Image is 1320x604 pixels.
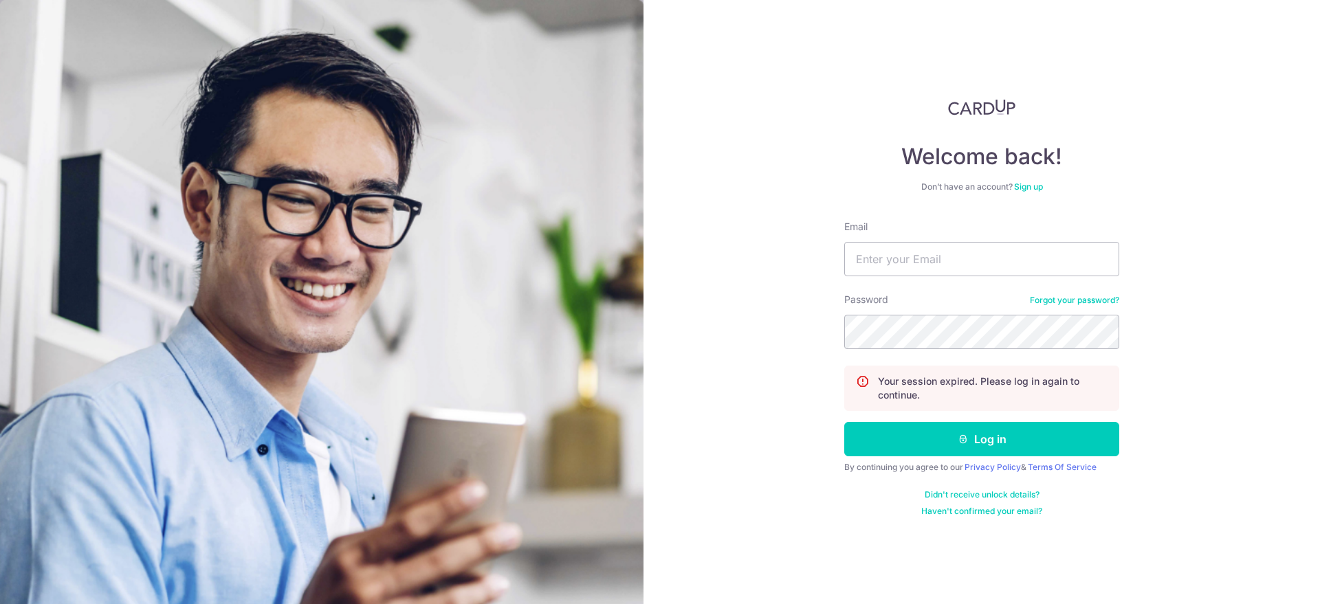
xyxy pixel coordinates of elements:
button: Log in [844,422,1119,456]
label: Email [844,220,868,234]
div: By continuing you agree to our & [844,462,1119,473]
a: Haven't confirmed your email? [921,506,1042,517]
img: CardUp Logo [948,99,1015,115]
a: Didn't receive unlock details? [925,489,1039,500]
p: Your session expired. Please log in again to continue. [878,374,1108,402]
a: Forgot your password? [1030,295,1119,306]
a: Sign up [1014,181,1043,192]
input: Enter your Email [844,242,1119,276]
a: Privacy Policy [965,462,1021,472]
div: Don’t have an account? [844,181,1119,192]
h4: Welcome back! [844,143,1119,170]
label: Password [844,293,888,306]
a: Terms Of Service [1028,462,1097,472]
